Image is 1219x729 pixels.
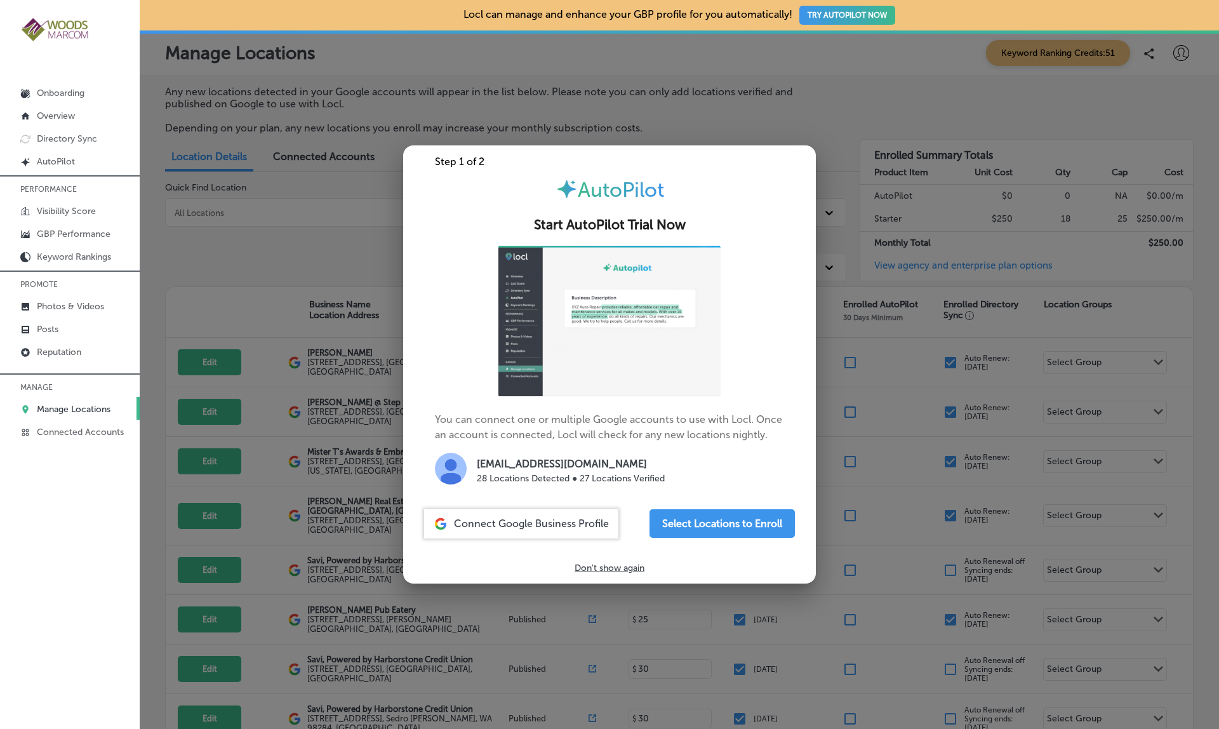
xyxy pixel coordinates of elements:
p: Directory Sync [37,133,97,144]
p: Don't show again [575,563,644,573]
p: Overview [37,110,75,121]
p: You can connect one or multiple Google accounts to use with Locl. Once an account is connected, L... [435,246,784,489]
p: [EMAIL_ADDRESS][DOMAIN_NAME] [477,457,665,472]
p: Manage Locations [37,404,110,415]
p: Keyword Rankings [37,251,111,262]
div: Step 1 of 2 [403,156,816,168]
img: ap-gif [498,246,721,396]
p: Photos & Videos [37,301,104,312]
img: 4a29b66a-e5ec-43cd-850c-b989ed1601aaLogo_Horizontal_BerryOlive_1000.jpg [20,17,90,43]
p: 28 Locations Detected ● 27 Locations Verified [477,472,665,485]
p: GBP Performance [37,229,110,239]
h2: Start AutoPilot Trial Now [418,217,801,233]
span: AutoPilot [578,178,664,202]
p: Onboarding [37,88,84,98]
p: Reputation [37,347,81,358]
p: Connected Accounts [37,427,124,438]
p: AutoPilot [37,156,75,167]
img: autopilot-icon [556,178,578,200]
p: Posts [37,324,58,335]
span: Connect Google Business Profile [454,518,609,530]
p: Visibility Score [37,206,96,217]
button: TRY AUTOPILOT NOW [799,6,895,25]
button: Select Locations to Enroll [649,509,795,538]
